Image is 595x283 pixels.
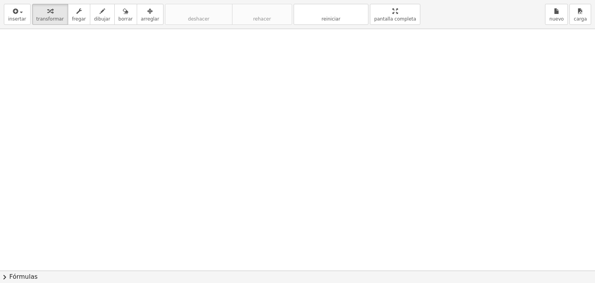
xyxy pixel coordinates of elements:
button: nuevo [545,4,568,25]
font: borrar [119,16,133,22]
button: rehacerrehacer [232,4,292,25]
font: insertar [8,16,26,22]
font: pantalla completa [374,16,416,22]
font: deshacer [188,16,209,22]
font: fregar [72,16,86,22]
button: fregar [68,4,90,25]
font: carga [574,16,587,22]
font: nuevo [549,16,564,22]
font: Fórmulas [9,273,38,280]
font: dibujar [94,16,110,22]
button: pantalla completa [370,4,421,25]
font: arreglar [141,16,159,22]
font: reiniciar [322,16,340,22]
button: deshacerdeshacer [165,4,232,25]
font: transformar [36,16,64,22]
font: rehacer [253,16,271,22]
button: insertar [4,4,31,25]
button: arreglar [137,4,163,25]
button: dibujar [90,4,115,25]
font: deshacer [169,7,228,15]
button: transformar [32,4,68,25]
button: borrar [114,4,137,25]
button: carga [569,4,591,25]
font: refrescar [298,7,364,15]
font: rehacer [236,7,288,15]
button: refrescarreiniciar [294,4,368,25]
